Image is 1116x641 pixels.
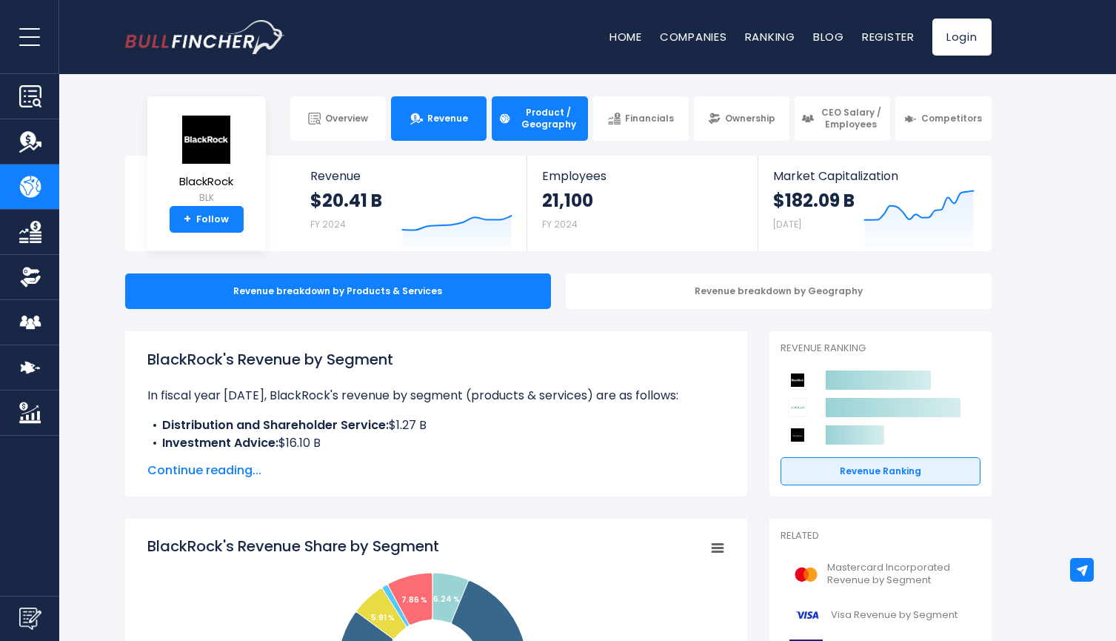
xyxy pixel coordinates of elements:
small: FY 2024 [310,218,346,230]
span: Overview [325,113,368,124]
tspan: 5.91 % [370,612,394,623]
small: BLK [179,191,233,205]
p: Related [781,530,980,542]
a: Market Capitalization $182.09 B [DATE] [758,156,989,251]
small: FY 2024 [542,218,578,230]
strong: + [184,213,191,226]
a: Login [932,19,992,56]
a: BlackRock BLK [178,114,234,207]
span: Product / Geography [515,107,581,130]
tspan: 7.86 % [401,594,427,605]
div: Revenue breakdown by Geography [566,273,992,309]
img: V logo [789,599,826,632]
span: Revenue [427,113,468,124]
img: BlackRock competitors logo [788,371,807,390]
a: Blog [813,29,844,44]
a: Companies [660,29,727,44]
tspan: BlackRock's Revenue Share by Segment [147,536,439,557]
a: Competitors [895,96,991,141]
span: Competitors [921,113,982,124]
span: Visa Revenue by Segment [831,609,958,622]
span: Financials [625,113,674,124]
a: Employees 21,100 FY 2024 [527,156,758,251]
a: Revenue [391,96,487,141]
h1: BlackRock's Revenue by Segment [147,348,725,371]
span: Market Capitalization [773,169,975,183]
p: Revenue Ranking [781,342,980,355]
span: Mastercard Incorporated Revenue by Segment [827,562,972,587]
img: MA logo [789,558,823,591]
a: Visa Revenue by Segment [781,595,980,636]
a: Home [609,29,642,44]
li: $1.27 B [147,416,725,434]
a: Revenue $20.41 B FY 2024 [295,156,527,251]
span: Ownership [725,113,775,124]
a: Product / Geography [492,96,587,141]
a: +Follow [170,206,244,233]
a: Ownership [694,96,789,141]
span: Employees [542,169,743,183]
tspan: 6.24 % [433,594,460,605]
strong: 21,100 [542,189,593,212]
a: Go to homepage [125,20,284,54]
small: [DATE] [773,218,801,230]
b: Investment Advice: [162,434,278,451]
a: Overview [290,96,386,141]
a: CEO Salary / Employees [795,96,890,141]
a: Mastercard Incorporated Revenue by Segment [781,554,980,595]
a: Ranking [745,29,795,44]
li: $16.10 B [147,434,725,452]
a: Financials [593,96,689,141]
div: Revenue breakdown by Products & Services [125,273,551,309]
strong: $182.09 B [773,189,855,212]
span: Revenue [310,169,512,183]
img: Ownership [19,266,41,288]
img: Blackstone competitors logo [788,425,807,445]
span: CEO Salary / Employees [818,107,883,130]
strong: $20.41 B [310,189,382,212]
span: BlackRock [179,176,233,188]
b: Distribution and Shareholder Service: [162,416,389,434]
a: Register [862,29,915,44]
img: Bullfincher logo [125,20,285,54]
p: In fiscal year [DATE], BlackRock's revenue by segment (products & services) are as follows: [147,387,725,405]
a: Revenue Ranking [781,457,980,485]
img: Apollo Global Management competitors logo [788,398,807,417]
span: Continue reading... [147,462,725,479]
